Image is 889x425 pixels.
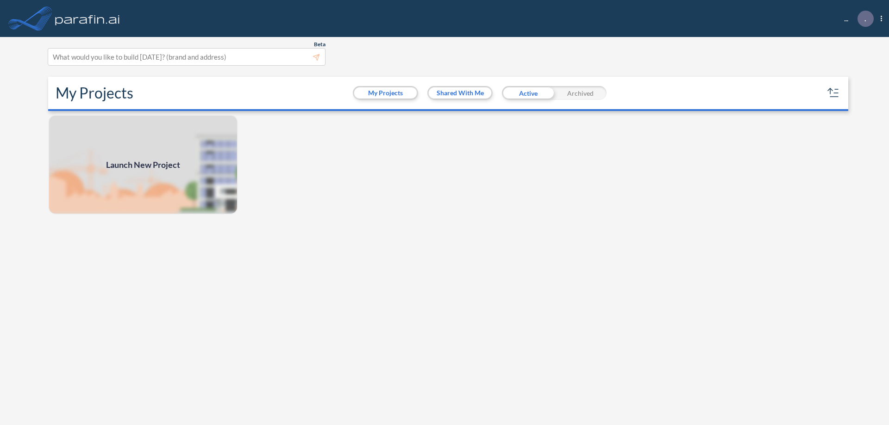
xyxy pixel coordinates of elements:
[314,41,326,48] span: Beta
[48,115,238,215] a: Launch New Project
[830,11,882,27] div: ...
[106,159,180,171] span: Launch New Project
[53,9,122,28] img: logo
[48,115,238,215] img: add
[864,14,866,23] p: .
[56,84,133,102] h2: My Projects
[554,86,607,100] div: Archived
[826,86,841,100] button: sort
[502,86,554,100] div: Active
[429,87,491,99] button: Shared With Me
[354,87,417,99] button: My Projects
